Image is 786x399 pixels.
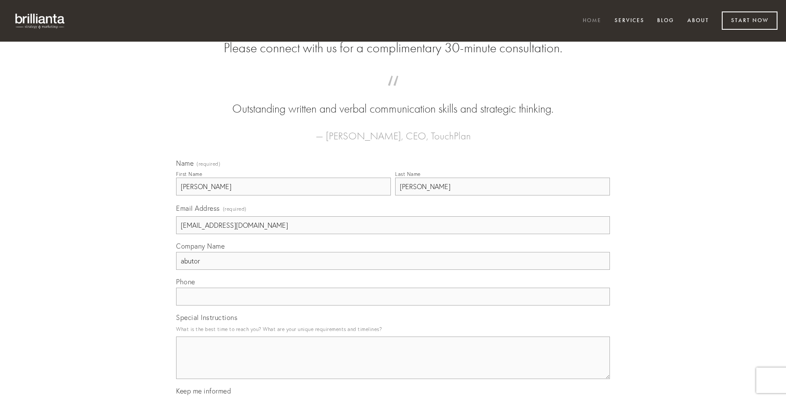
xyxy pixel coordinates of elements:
[176,242,225,250] span: Company Name
[9,8,72,33] img: brillianta - research, strategy, marketing
[190,84,596,117] blockquote: Outstanding written and verbal communication skills and strategic thinking.
[577,14,607,28] a: Home
[609,14,650,28] a: Services
[176,313,237,322] span: Special Instructions
[176,277,195,286] span: Phone
[176,387,231,395] span: Keep me informed
[722,11,777,30] a: Start Now
[682,14,715,28] a: About
[190,84,596,101] span: “
[196,161,220,167] span: (required)
[176,323,610,335] p: What is the best time to reach you? What are your unique requirements and timelines?
[190,117,596,144] figcaption: — [PERSON_NAME], CEO, TouchPlan
[176,40,610,56] h2: Please connect with us for a complimentary 30-minute consultation.
[176,171,202,177] div: First Name
[652,14,680,28] a: Blog
[395,171,421,177] div: Last Name
[176,159,194,167] span: Name
[176,204,220,212] span: Email Address
[223,203,247,215] span: (required)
